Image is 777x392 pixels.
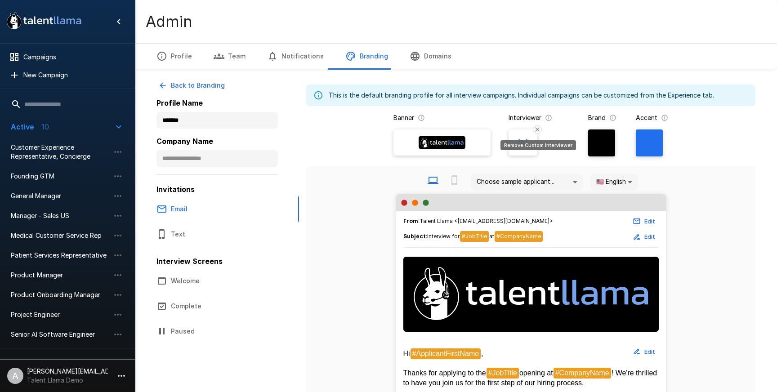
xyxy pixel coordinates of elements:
[146,294,299,319] button: Complete
[500,140,576,150] div: Remove Custom Interviewer
[418,114,425,121] svg: The banner version of your logo. Using your logo will enable customization of brand and accent co...
[630,345,659,359] button: Edit
[460,231,489,242] span: #JobTitle
[630,214,659,228] button: Edit
[403,231,543,242] span: :
[509,113,541,122] p: Interviewer
[419,136,466,149] img: Banner Logo
[403,218,418,224] b: From
[411,348,481,359] span: #ApplicantFirstName
[519,369,553,377] span: opening at
[146,44,203,69] button: Profile
[403,369,659,387] span: ! We're thrilled to have you join us for the first step of our hiring process.
[393,129,491,156] label: Banner Logo
[487,368,519,379] span: #JobTitle
[509,129,537,156] label: Remove Custom Interviewer
[156,98,203,107] b: Profile Name
[403,350,410,357] span: Hi
[403,217,553,226] span: : Talent Llama <[EMAIL_ADDRESS][DOMAIN_NAME]>
[156,77,228,94] button: Back to Branding
[661,114,668,121] svg: The primary color for buttons in branded interviews and emails. It should be a color that complem...
[393,113,414,122] p: Banner
[256,44,335,69] button: Notifications
[146,319,299,344] button: Paused
[427,233,460,240] span: Interview for
[533,125,542,134] button: Remove Custom Interviewer
[630,230,659,244] button: Edit
[636,113,657,122] p: Accent
[489,233,494,240] span: at
[146,268,299,294] button: Welcome
[403,369,486,377] span: Thanks for applying to the
[399,44,462,69] button: Domains
[329,87,714,103] div: This is the default branding profile for all interview campaigns. Individual campaigns can be cus...
[403,233,426,240] b: Subject
[554,368,611,379] span: #CompanyName
[588,113,606,122] p: Brand
[403,257,659,330] img: Talent Llama
[335,44,399,69] button: Branding
[146,196,299,222] button: Email
[146,222,299,247] button: Text
[481,350,483,357] span: ,
[495,231,543,242] span: #CompanyName
[609,114,616,121] svg: The background color for branded interviews and emails. It should be a color that complements you...
[146,12,192,31] h4: Admin
[203,44,256,69] button: Team
[471,174,583,191] div: Choose sample applicant...
[545,114,552,121] svg: The image that will show next to questions in your candidate interviews. It must be square and at...
[156,137,213,146] b: Company Name
[590,174,638,191] div: 🇺🇸 English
